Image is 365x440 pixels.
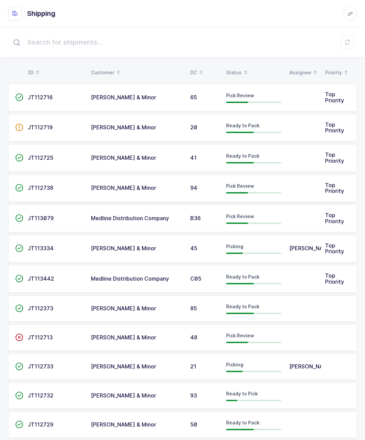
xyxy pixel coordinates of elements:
[28,334,53,341] span: JT112713
[325,182,344,195] span: Top Priority
[91,124,156,131] span: [PERSON_NAME] & Minor
[190,94,197,101] span: 65
[226,420,260,425] span: Ready to Pack
[226,304,260,309] span: Ready to Pack
[91,154,156,161] span: [PERSON_NAME] & Minor
[226,93,254,98] span: Pick Review
[15,215,23,222] span: 
[15,334,23,341] span: 
[190,334,197,341] span: 48
[91,363,156,370] span: [PERSON_NAME] & Minor
[325,212,344,225] span: Top Priority
[325,67,350,78] div: Priority
[226,274,260,280] span: Ready to Pack
[190,67,218,78] div: DC
[190,363,196,370] span: 21
[190,215,201,222] span: B36
[289,363,334,370] span: [PERSON_NAME]
[15,305,23,312] span: 
[226,333,254,338] span: Pick Review
[325,91,344,104] span: Top Priority
[226,67,281,78] div: Status
[28,154,53,161] span: JT112725
[190,124,197,131] span: 20
[226,243,243,249] span: Picking
[28,124,53,131] span: JT112719
[15,392,23,399] span: 
[91,67,182,78] div: Customer
[15,94,23,101] span: 
[28,215,54,222] span: JT113079
[190,275,201,282] span: C05
[15,421,23,428] span: 
[325,272,344,285] span: Top Priority
[15,184,23,191] span: 
[28,421,53,428] span: JT112729
[325,121,344,134] span: Top Priority
[91,215,169,222] span: Medline Distribution Company
[91,184,156,191] span: [PERSON_NAME] & Minor
[91,392,156,399] span: [PERSON_NAME] & Minor
[28,305,53,312] span: JT112373
[15,275,23,282] span: 
[190,305,197,312] span: 85
[190,184,197,191] span: 94
[15,245,23,252] span: 
[91,245,156,252] span: [PERSON_NAME] & Minor
[8,31,357,53] input: Search for shipments...
[289,67,317,78] div: Assignee
[28,363,53,370] span: JT112733
[91,421,156,428] span: [PERSON_NAME] & Minor
[27,8,55,19] h1: Shipping
[91,334,156,341] span: [PERSON_NAME] & Minor
[28,245,54,252] span: JT113334
[226,213,254,219] span: Pick Review
[28,94,53,101] span: JT112716
[28,184,53,191] span: JT112738
[190,154,197,161] span: 41
[226,183,254,189] span: Pick Review
[226,362,243,367] span: Picking
[289,245,334,252] span: [PERSON_NAME]
[325,242,344,255] span: Top Priority
[91,94,156,101] span: [PERSON_NAME] & Minor
[91,275,169,282] span: Medline Distribution Company
[28,392,53,399] span: JT112732
[325,151,344,164] span: Top Priority
[226,123,260,128] span: Ready to Pack
[226,153,260,159] span: Ready to Pack
[190,245,197,252] span: 45
[190,421,197,428] span: 50
[28,67,83,78] div: ID
[190,392,197,399] span: 93
[15,363,23,370] span: 
[226,391,258,396] span: Ready to Pick
[15,154,23,161] span: 
[28,275,54,282] span: JT113442
[15,124,23,131] span: 
[91,305,156,312] span: [PERSON_NAME] & Minor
